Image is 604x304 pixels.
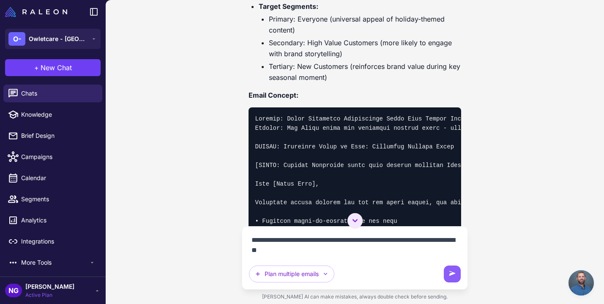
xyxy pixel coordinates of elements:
[3,127,102,145] a: Brief Design
[249,91,298,99] strong: Email Concept:
[5,29,101,49] button: O-Owletcare - [GEOGRAPHIC_DATA]
[3,85,102,102] a: Chats
[3,148,102,166] a: Campaigns
[21,237,96,246] span: Integrations
[8,32,25,46] div: O-
[3,233,102,250] a: Integrations
[269,14,462,36] li: Primary: Everyone (universal appeal of holiday-themed content)
[259,2,318,11] strong: Target Segments:
[568,270,594,296] div: Open chat
[21,216,96,225] span: Analytics
[269,61,462,83] li: Tertiary: New Customers (reinforces brand value during key seasonal moment)
[21,89,96,98] span: Chats
[269,37,462,59] li: Secondary: High Value Customers (more likely to engage with brand storytelling)
[34,63,39,73] span: +
[21,258,89,267] span: More Tools
[21,110,96,119] span: Knowledge
[41,63,72,73] span: New Chat
[3,106,102,123] a: Knowledge
[3,190,102,208] a: Segments
[21,131,96,140] span: Brief Design
[5,7,67,17] img: Raleon Logo
[25,282,74,291] span: [PERSON_NAME]
[21,152,96,162] span: Campaigns
[29,34,88,44] span: Owletcare - [GEOGRAPHIC_DATA]
[5,7,71,17] a: Raleon Logo
[249,266,334,282] button: Plan multiple emails
[5,59,101,76] button: +New Chat
[25,291,74,299] span: Active Plan
[3,169,102,187] a: Calendar
[5,284,22,297] div: NG
[3,211,102,229] a: Analytics
[21,173,96,183] span: Calendar
[242,290,468,304] div: [PERSON_NAME] AI can make mistakes, always double check before sending.
[21,194,96,204] span: Segments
